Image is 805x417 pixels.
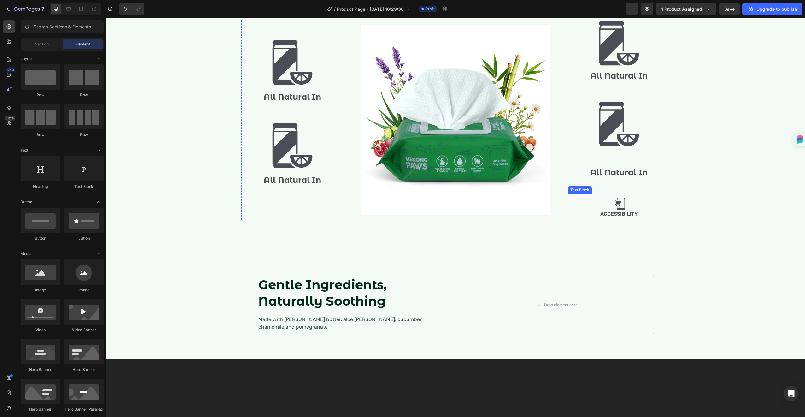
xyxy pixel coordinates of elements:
[21,407,60,412] div: Hero Banner
[784,386,799,401] div: Open Intercom Messenger
[462,53,563,63] p: All Natural In
[21,92,60,98] div: Row
[94,197,104,207] span: Toggle open
[21,235,60,241] div: Button
[463,170,484,175] div: Text Block
[94,145,104,155] span: Toggle open
[661,6,702,12] span: 1 product assigned
[64,132,104,138] div: Row
[21,184,60,189] div: Heading
[334,6,336,12] span: /
[21,199,32,205] span: Button
[21,287,60,293] div: Image
[106,18,805,417] iframe: Design area
[64,407,104,412] div: Hero Banner Parallax
[136,74,237,85] p: All Natural In
[425,6,435,12] span: Draft
[21,327,60,333] div: Video
[719,3,740,15] button: Save
[656,3,716,15] button: 1 product assigned
[724,6,735,12] span: Save
[489,2,536,49] img: gempages_432750572815254551-7e72ac23-ed44-4877-8ed4-2eeaf005073f.svg
[64,367,104,372] div: Hero Banner
[21,251,32,257] span: Media
[21,20,104,33] input: Search Sections & Elements
[64,327,104,333] div: Video Banner
[41,5,44,13] p: 7
[21,132,60,138] div: Row
[21,367,60,372] div: Hero Banner
[35,41,49,47] span: Section
[75,41,90,47] span: Element
[462,193,563,200] p: Accessibility
[748,6,797,12] div: Upgrade to publish
[136,157,237,168] p: All Natural In
[94,54,104,64] span: Toggle open
[5,116,15,121] div: Beta
[337,6,404,12] span: Product Page - [DATE] 16:29:38
[64,184,104,189] div: Text Block
[94,249,104,259] span: Toggle open
[135,74,238,85] div: Rich Text Editor. Editing area: main
[6,67,15,72] div: 450
[3,3,47,15] button: 7
[152,298,334,313] p: Made with [PERSON_NAME] butter, aloe [PERSON_NAME], cucumber, chamomile and pomegranate
[21,147,28,153] span: Text
[21,56,33,62] span: Layout
[489,83,536,130] img: gempages_432750572815254551-7e72ac23-ed44-4877-8ed4-2eeaf005073f.svg
[506,180,519,193] img: gempages_432750572815254551-8a37c995-47f6-463d-88ce-f7612458e805.svg
[462,150,563,160] p: All Natural In
[162,104,210,152] img: gempages_432750572815254551-7e72ac23-ed44-4877-8ed4-2eeaf005073f.svg
[152,259,280,291] strong: Gentle Ingredients, Naturally Soothing
[64,92,104,98] div: Row
[162,21,210,69] img: gempages_432750572815254551-7e72ac23-ed44-4877-8ed4-2eeaf005073f.svg
[64,287,104,293] div: Image
[438,285,471,290] div: Drop element here
[119,3,144,15] div: Undo/Redo
[742,3,802,15] button: Upgrade to publish
[64,235,104,241] div: Button
[255,8,444,197] img: gempages_572622647607690392-84ae2380-535b-476f-a97c-f641c5764895.jpg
